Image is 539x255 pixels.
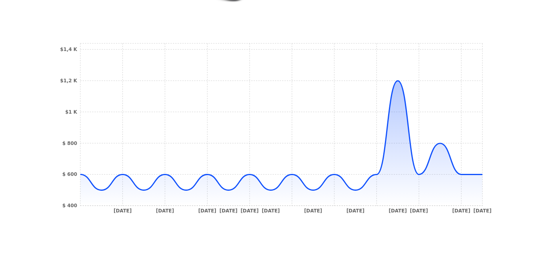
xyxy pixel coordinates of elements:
tspan: [DATE] [220,208,238,214]
tspan: $1,2 K [60,78,77,84]
tspan: [DATE] [452,208,470,214]
tspan: [DATE] [114,208,132,214]
tspan: [DATE] [304,208,322,214]
tspan: [DATE] [410,208,428,214]
tspan: [DATE] [198,208,216,214]
tspan: $1 K [65,109,77,115]
tspan: [DATE] [156,208,174,214]
tspan: $ 800 [62,141,77,146]
tspan: [DATE] [240,208,258,214]
tspan: [DATE] [474,208,492,214]
tspan: $ 400 [62,203,77,208]
tspan: [DATE] [389,208,407,214]
tspan: $1,4 K [60,47,77,52]
tspan: [DATE] [346,208,364,214]
tspan: $ 600 [62,171,77,177]
tspan: [DATE] [262,208,280,214]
